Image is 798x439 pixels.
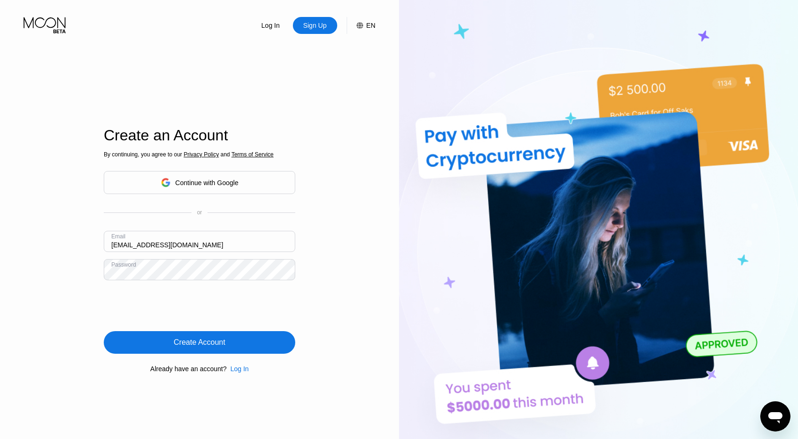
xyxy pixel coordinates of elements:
div: Sign Up [293,17,337,34]
div: Email [111,233,125,240]
div: EN [347,17,375,34]
span: Privacy Policy [183,151,219,158]
div: Password [111,261,136,268]
div: Sign Up [302,21,328,30]
div: By continuing, you agree to our [104,151,295,158]
div: Continue with Google [104,171,295,194]
div: Create an Account [104,127,295,144]
div: Continue with Google [175,179,239,187]
div: Log In [249,17,293,34]
div: Log In [230,365,249,373]
span: Terms of Service [232,151,274,158]
iframe: reCAPTCHA [104,287,247,324]
div: Log In [260,21,281,30]
div: Create Account [174,338,225,347]
div: Already have an account? [150,365,227,373]
span: and [219,151,232,158]
div: Create Account [104,331,295,354]
div: Log In [226,365,249,373]
iframe: Button to launch messaging window [760,401,790,431]
div: or [197,209,202,216]
div: EN [366,22,375,29]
